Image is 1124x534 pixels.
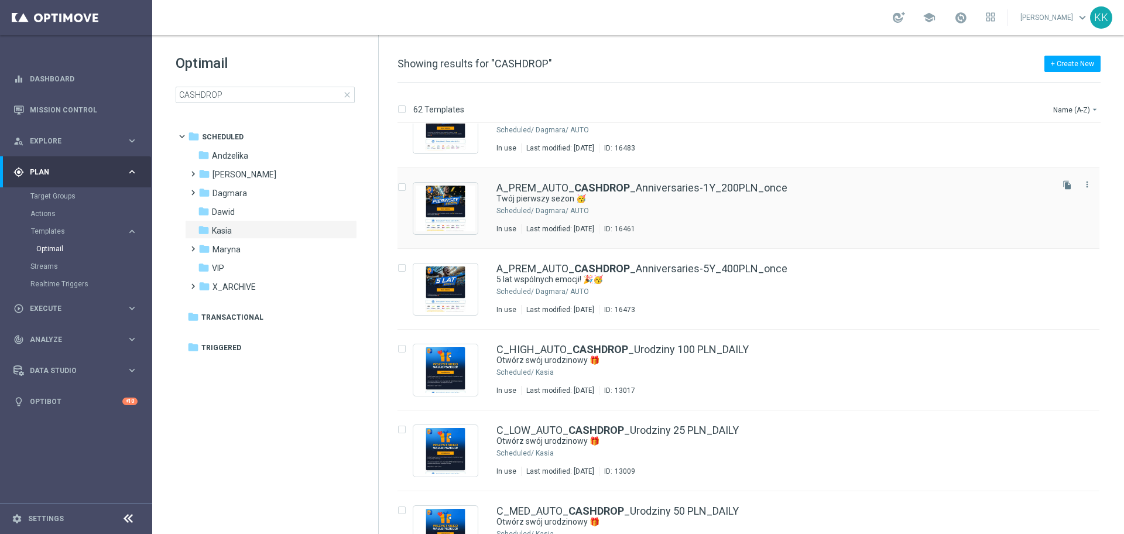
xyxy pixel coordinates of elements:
[496,263,787,274] a: A_PREM_AUTO_CASHDROP_Anniversaries-5Y_400PLN_once
[536,368,1050,377] div: Scheduled/Kasia
[13,303,24,314] i: play_circle_outline
[496,206,534,215] div: Scheduled/
[496,449,534,458] div: Scheduled/
[13,136,126,146] div: Explore
[342,90,352,100] span: close
[496,425,739,436] a: C_LOW_AUTO_CASHDROP_Urodziny 25 PLN_DAILY
[13,167,126,177] div: Plan
[1076,11,1089,24] span: keyboard_arrow_down
[599,386,635,395] div: ID:
[397,57,552,70] span: Showing results for "CASHDROP"
[573,343,628,355] b: CASHDROP
[13,396,24,407] i: lightbulb
[923,11,935,24] span: school
[198,243,210,255] i: folder
[615,305,635,314] div: 16473
[187,341,199,353] i: folder
[126,135,138,146] i: keyboard_arrow_right
[13,74,24,84] i: equalizer
[30,386,122,417] a: Optibot
[536,125,1050,135] div: Scheduled/Dagmara/AUTO
[496,193,1023,204] a: Twój pierwszy sezon 🥳
[574,262,630,275] b: CASHDROP
[496,386,516,395] div: In use
[30,191,122,201] a: Target Groups
[416,347,475,393] img: 13017.jpeg
[496,274,1050,285] div: 5 lat wspólnych emocji! 🎉🥳
[13,386,138,417] div: Optibot
[574,182,630,194] b: CASHDROP
[13,303,126,314] div: Execute
[13,136,138,146] button: person_search Explore keyboard_arrow_right
[213,188,247,198] span: Dagmara
[213,244,241,255] span: Maryna
[198,262,210,273] i: folder
[496,287,534,296] div: Scheduled/
[213,169,276,180] span: Antoni L.
[496,516,1023,528] a: Otwórz swój urodzinowy 🎁
[496,183,787,193] a: A_PREM_AUTO_CASHDROP_Anniversaries-1Y_200PLN_once
[30,63,138,94] a: Dashboard
[13,167,138,177] button: gps_fixed Plan keyboard_arrow_right
[496,355,1050,366] div: Otwórz swój urodzinowy 🎁
[30,222,151,258] div: Templates
[568,505,624,517] b: CASHDROP
[386,249,1122,330] div: Press SPACE to select this row.
[13,397,138,406] button: lightbulb Optibot +10
[13,63,138,94] div: Dashboard
[496,344,749,355] a: C_HIGH_AUTO_CASHDROP_Urodziny 100 PLN_DAILY
[615,143,635,153] div: 16483
[126,226,138,237] i: keyboard_arrow_right
[615,386,635,395] div: 13017
[126,166,138,177] i: keyboard_arrow_right
[496,193,1050,204] div: Twój pierwszy sezon 🥳
[30,209,122,218] a: Actions
[599,305,635,314] div: ID:
[36,244,122,254] a: Optimail
[176,54,355,73] h1: Optimail
[212,263,224,273] span: VIP
[386,330,1122,410] div: Press SPACE to select this row.
[615,224,635,234] div: 16461
[13,304,138,313] button: play_circle_outline Execute keyboard_arrow_right
[386,87,1122,168] div: Press SPACE to select this row.
[496,467,516,476] div: In use
[536,449,1050,458] div: Scheduled/Kasia
[198,168,210,180] i: folder
[13,335,138,344] button: track_changes Analyze keyboard_arrow_right
[522,305,599,314] div: Last modified: [DATE]
[198,187,210,198] i: folder
[201,312,263,323] span: Transactional
[126,365,138,376] i: keyboard_arrow_right
[13,365,126,376] div: Data Studio
[31,228,126,235] div: Templates
[1081,177,1093,191] button: more_vert
[522,386,599,395] div: Last modified: [DATE]
[212,225,232,236] span: Kasia
[30,138,126,145] span: Explore
[122,398,138,405] div: +10
[13,105,138,115] button: Mission Control
[13,167,24,177] i: gps_fixed
[30,227,138,236] button: Templates keyboard_arrow_right
[496,305,516,314] div: In use
[30,305,126,312] span: Execute
[36,240,151,258] div: Optimail
[30,336,126,343] span: Analyze
[212,150,248,161] span: Andżelika
[1044,56,1101,72] button: + Create New
[213,282,256,292] span: X_ARCHIVE
[30,94,138,125] a: Mission Control
[496,368,534,377] div: Scheduled/
[13,74,138,84] button: equalizer Dashboard
[126,303,138,314] i: keyboard_arrow_right
[536,206,1050,215] div: Scheduled/Dagmara/AUTO
[1090,6,1112,29] div: KK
